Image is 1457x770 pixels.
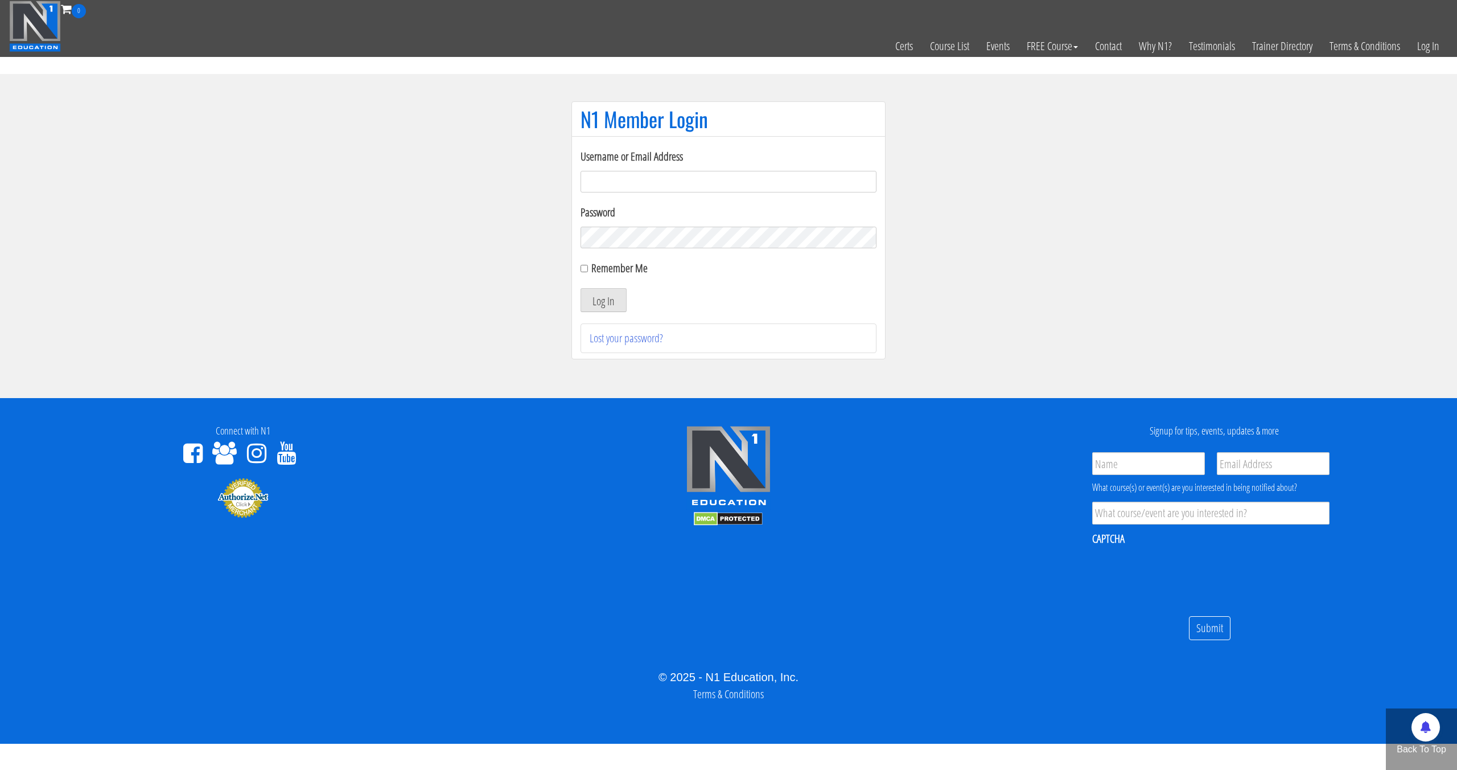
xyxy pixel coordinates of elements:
[686,425,771,510] img: n1-edu-logo
[1217,452,1330,475] input: Email Address
[1321,18,1409,74] a: Terms & Conditions
[1180,18,1244,74] a: Testimonials
[72,4,86,18] span: 0
[9,669,1448,686] div: © 2025 - N1 Education, Inc.
[1018,18,1086,74] a: FREE Course
[1092,452,1205,475] input: Name
[1086,18,1130,74] a: Contact
[980,425,1448,437] h4: Signup for tips, events, updates & more
[581,204,876,221] label: Password
[887,18,921,74] a: Certs
[694,512,763,526] img: DMCA.com Protection Status
[591,260,648,276] label: Remember Me
[1244,18,1321,74] a: Trainer Directory
[1092,481,1330,494] div: What course(s) or event(s) are you interested in being notified about?
[1092,502,1330,525] input: What course/event are you interested in?
[581,148,876,165] label: Username or Email Address
[1130,18,1180,74] a: Why N1?
[1409,18,1448,74] a: Log In
[217,477,269,518] img: Authorize.Net Merchant - Click to Verify
[61,1,86,17] a: 0
[1092,531,1125,546] label: CAPTCHA
[693,686,764,702] a: Terms & Conditions
[1092,554,1265,598] iframe: reCAPTCHA
[1386,743,1457,756] p: Back To Top
[9,425,477,437] h4: Connect with N1
[921,18,978,74] a: Course List
[581,108,876,130] h1: N1 Member Login
[1189,616,1230,641] input: Submit
[590,330,663,346] a: Lost your password?
[581,288,627,312] button: Log In
[9,1,61,52] img: n1-education
[978,18,1018,74] a: Events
